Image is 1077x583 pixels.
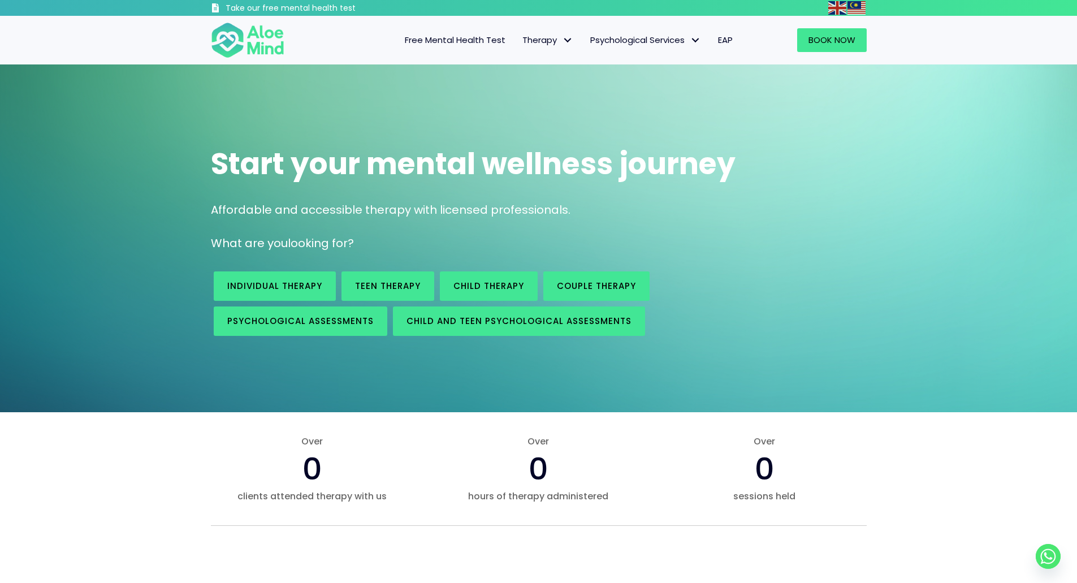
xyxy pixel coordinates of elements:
[529,447,548,490] span: 0
[590,34,701,46] span: Psychological Services
[543,271,650,301] a: Couple therapy
[440,271,538,301] a: Child Therapy
[718,34,733,46] span: EAP
[211,143,736,184] span: Start your mental wellness journey
[211,435,414,448] span: Over
[393,306,645,336] a: Child and Teen Psychological assessments
[436,490,640,503] span: hours of therapy administered
[808,34,855,46] span: Book Now
[560,32,576,49] span: Therapy: submenu
[663,490,866,503] span: sessions held
[453,280,524,292] span: Child Therapy
[302,447,322,490] span: 0
[406,315,632,327] span: Child and Teen Psychological assessments
[797,28,867,52] a: Book Now
[211,490,414,503] span: clients attended therapy with us
[211,235,288,251] span: What are you
[396,28,514,52] a: Free Mental Health Test
[436,435,640,448] span: Over
[227,280,322,292] span: Individual therapy
[355,280,421,292] span: Teen Therapy
[299,28,741,52] nav: Menu
[227,315,374,327] span: Psychological assessments
[214,306,387,336] a: Psychological assessments
[405,34,505,46] span: Free Mental Health Test
[847,1,866,15] img: ms
[214,271,336,301] a: Individual therapy
[557,280,636,292] span: Couple therapy
[582,28,710,52] a: Psychological ServicesPsychological Services: submenu
[211,3,416,16] a: Take our free mental health test
[710,28,741,52] a: EAP
[1036,544,1061,569] a: Whatsapp
[687,32,704,49] span: Psychological Services: submenu
[288,235,354,251] span: looking for?
[211,202,867,218] p: Affordable and accessible therapy with licensed professionals.
[522,34,573,46] span: Therapy
[341,271,434,301] a: Teen Therapy
[514,28,582,52] a: TherapyTherapy: submenu
[828,1,847,14] a: English
[755,447,775,490] span: 0
[847,1,867,14] a: Malay
[663,435,866,448] span: Over
[828,1,846,15] img: en
[211,21,284,59] img: Aloe mind Logo
[226,3,416,14] h3: Take our free mental health test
